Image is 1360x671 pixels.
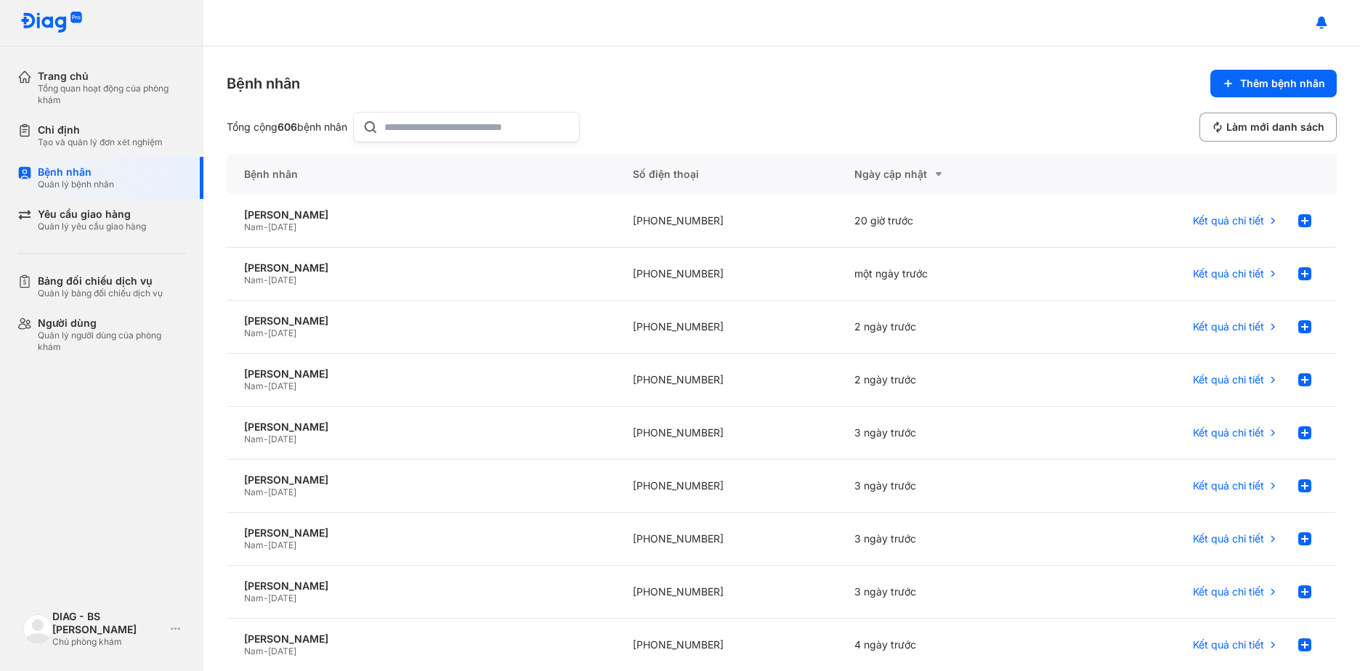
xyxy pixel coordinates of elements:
[244,314,598,328] div: [PERSON_NAME]
[244,434,264,444] span: Nam
[264,221,268,232] span: -
[615,248,838,301] div: [PHONE_NUMBER]
[615,566,838,619] div: [PHONE_NUMBER]
[837,354,1059,407] div: 2 ngày trước
[244,261,598,274] div: [PERSON_NAME]
[264,487,268,497] span: -
[615,354,838,407] div: [PHONE_NUMBER]
[278,121,297,133] span: 606
[1193,426,1264,439] span: Kết quả chi tiết
[1193,373,1264,386] span: Kết quả chi tiết
[244,593,264,603] span: Nam
[837,301,1059,354] div: 2 ngày trước
[1199,113,1337,142] button: Làm mới danh sách
[264,274,268,285] span: -
[244,540,264,550] span: Nam
[837,407,1059,460] div: 3 ngày trước
[1240,77,1325,90] span: Thêm bệnh nhân
[52,610,165,636] div: DIAG - BS [PERSON_NAME]
[268,487,296,497] span: [DATE]
[38,166,114,179] div: Bệnh nhân
[854,166,1042,183] div: Ngày cập nhật
[38,317,186,330] div: Người dùng
[615,407,838,460] div: [PHONE_NUMBER]
[244,473,598,487] div: [PERSON_NAME]
[38,208,146,221] div: Yêu cầu giao hàng
[1210,70,1337,97] button: Thêm bệnh nhân
[264,593,268,603] span: -
[264,381,268,391] span: -
[1226,121,1324,134] span: Làm mới danh sách
[615,513,838,566] div: [PHONE_NUMBER]
[615,154,838,195] div: Số điện thoại
[615,301,838,354] div: [PHONE_NUMBER]
[837,513,1059,566] div: 3 ngày trước
[244,221,264,232] span: Nam
[1193,267,1264,280] span: Kết quả chi tiết
[1193,479,1264,492] span: Kết quả chi tiết
[264,646,268,656] span: -
[38,288,163,299] div: Quản lý bảng đối chiếu dịch vụ
[244,420,598,434] div: [PERSON_NAME]
[244,381,264,391] span: Nam
[227,121,347,134] div: Tổng cộng bệnh nhân
[244,579,598,593] div: [PERSON_NAME]
[264,540,268,550] span: -
[38,83,186,106] div: Tổng quan hoạt động của phòng khám
[268,540,296,550] span: [DATE]
[23,614,52,643] img: logo
[244,633,598,646] div: [PERSON_NAME]
[268,381,296,391] span: [DATE]
[244,328,264,338] span: Nam
[615,460,838,513] div: [PHONE_NUMBER]
[244,526,598,540] div: [PERSON_NAME]
[52,636,165,648] div: Chủ phòng khám
[38,221,146,232] div: Quản lý yêu cầu giao hàng
[1193,214,1264,227] span: Kết quả chi tiết
[244,274,264,285] span: Nam
[38,179,114,190] div: Quản lý bệnh nhân
[1193,585,1264,598] span: Kết quả chi tiết
[38,274,163,288] div: Bảng đối chiếu dịch vụ
[264,328,268,338] span: -
[837,460,1059,513] div: 3 ngày trước
[227,154,615,195] div: Bệnh nhân
[837,248,1059,301] div: một ngày trước
[268,221,296,232] span: [DATE]
[264,434,268,444] span: -
[1193,532,1264,545] span: Kết quả chi tiết
[268,328,296,338] span: [DATE]
[227,73,300,94] div: Bệnh nhân
[837,195,1059,248] div: 20 giờ trước
[1193,638,1264,651] span: Kết quả chi tiết
[615,195,838,248] div: [PHONE_NUMBER]
[268,434,296,444] span: [DATE]
[20,12,83,34] img: logo
[38,123,163,137] div: Chỉ định
[38,330,186,353] div: Quản lý người dùng của phòng khám
[244,646,264,656] span: Nam
[268,646,296,656] span: [DATE]
[244,208,598,221] div: [PERSON_NAME]
[38,137,163,148] div: Tạo và quản lý đơn xét nghiệm
[244,487,264,497] span: Nam
[268,593,296,603] span: [DATE]
[1193,320,1264,333] span: Kết quả chi tiết
[38,70,186,83] div: Trang chủ
[837,566,1059,619] div: 3 ngày trước
[244,367,598,381] div: [PERSON_NAME]
[268,274,296,285] span: [DATE]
